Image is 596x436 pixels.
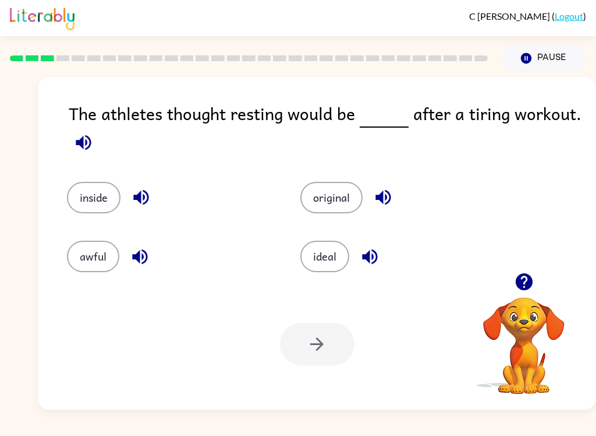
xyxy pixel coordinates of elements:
[555,10,583,22] a: Logout
[469,10,552,22] span: C [PERSON_NAME]
[67,241,119,272] button: awful
[502,45,586,72] button: Pause
[300,182,363,213] button: original
[10,5,74,30] img: Literably
[69,100,596,159] div: The athletes thought resting would be after a tiring workout.
[469,10,586,22] div: ( )
[300,241,349,272] button: ideal
[466,279,582,396] video: Your browser must support playing .mp4 files to use Literably. Please try using another browser.
[67,182,120,213] button: inside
